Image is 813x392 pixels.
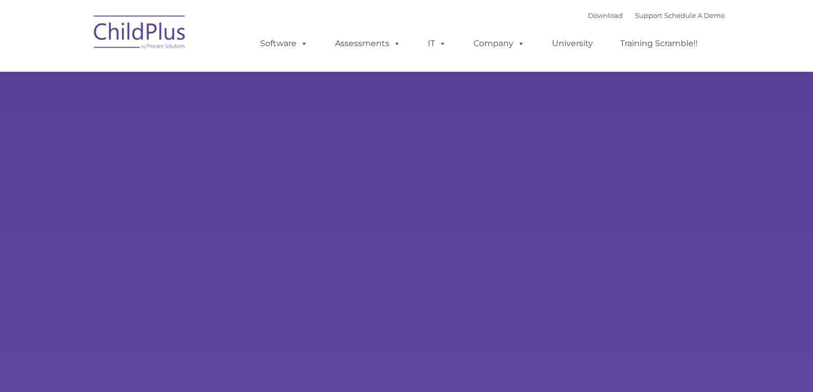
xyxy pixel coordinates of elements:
a: IT [418,33,457,54]
img: ChildPlus by Procare Solutions [89,8,191,59]
a: Software [250,33,318,54]
a: Training Scramble!! [610,33,708,54]
a: Schedule A Demo [664,11,725,19]
a: University [542,33,603,54]
a: Download [588,11,623,19]
font: | [588,11,725,19]
a: Support [635,11,662,19]
a: Assessments [325,33,411,54]
a: Company [463,33,535,54]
